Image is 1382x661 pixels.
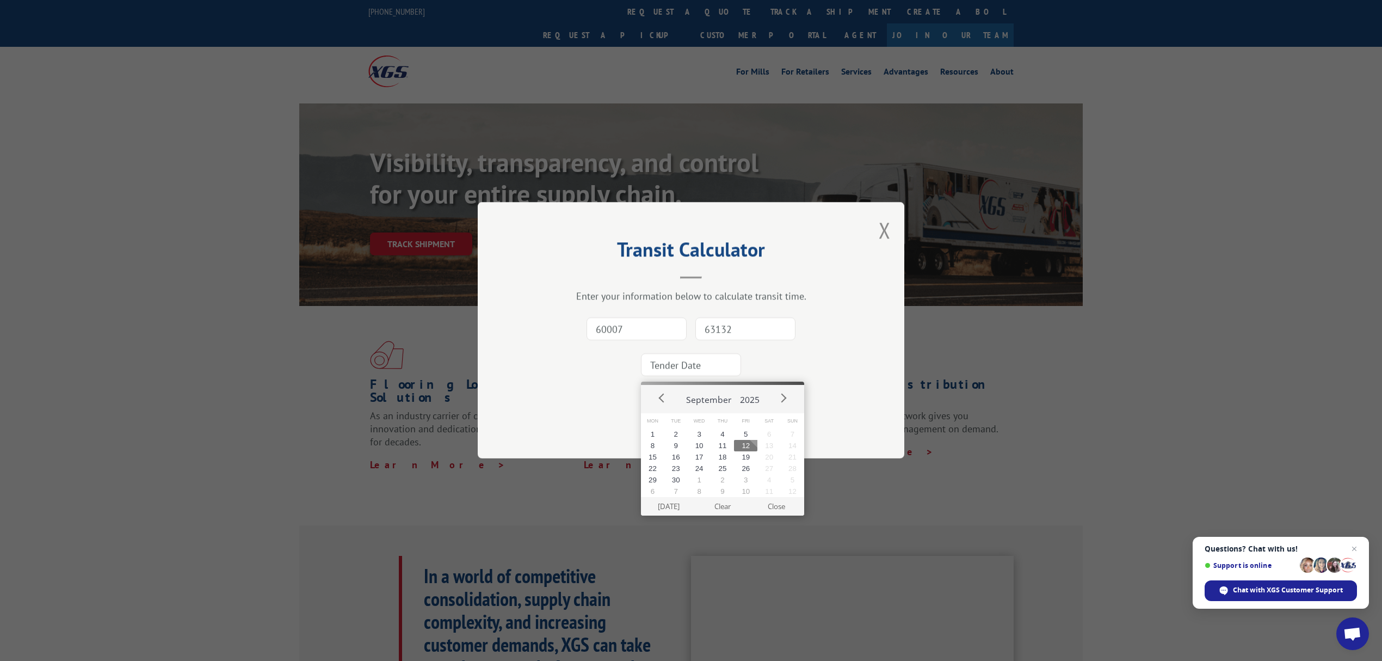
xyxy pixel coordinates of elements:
[711,440,735,451] button: 11
[734,474,757,486] button: 3
[879,216,891,244] button: Close modal
[664,413,688,429] span: Tue
[532,242,850,262] h2: Transit Calculator
[688,451,711,463] button: 17
[641,474,664,486] button: 29
[664,429,688,440] button: 2
[1205,544,1357,553] span: Questions? Chat with us!
[1348,542,1361,555] span: Close chat
[664,440,688,451] button: 9
[711,486,735,497] button: 9
[781,474,804,486] button: 5
[757,429,781,440] button: 6
[781,451,804,463] button: 21
[757,463,781,474] button: 27
[688,463,711,474] button: 24
[781,429,804,440] button: 7
[734,463,757,474] button: 26
[757,486,781,497] button: 11
[734,451,757,463] button: 19
[688,440,711,451] button: 10
[757,474,781,486] button: 4
[641,463,664,474] button: 22
[781,440,804,451] button: 14
[711,413,735,429] span: Thu
[641,354,741,377] input: Tender Date
[781,413,804,429] span: Sun
[781,463,804,474] button: 28
[711,474,735,486] button: 2
[781,486,804,497] button: 12
[734,486,757,497] button: 10
[532,290,850,303] div: Enter your information below to calculate transit time.
[664,474,688,486] button: 30
[736,385,764,410] button: 2025
[654,390,670,406] button: Prev
[664,486,688,497] button: 7
[641,486,664,497] button: 6
[1205,561,1296,570] span: Support is online
[641,429,664,440] button: 1
[695,318,795,341] input: Dest. Zip
[688,474,711,486] button: 1
[734,440,757,451] button: 12
[757,451,781,463] button: 20
[711,463,735,474] button: 25
[664,451,688,463] button: 16
[587,318,687,341] input: Origin Zip
[688,429,711,440] button: 3
[688,486,711,497] button: 8
[711,429,735,440] button: 4
[1336,617,1369,650] div: Open chat
[775,390,791,406] button: Next
[711,451,735,463] button: 18
[642,497,696,516] button: [DATE]
[664,463,688,474] button: 23
[757,413,781,429] span: Sat
[696,497,750,516] button: Clear
[688,413,711,429] span: Wed
[641,451,664,463] button: 15
[757,440,781,451] button: 13
[734,413,757,429] span: Fri
[641,413,664,429] span: Mon
[734,429,757,440] button: 5
[1205,580,1357,601] div: Chat with XGS Customer Support
[1233,585,1343,595] span: Chat with XGS Customer Support
[682,385,736,410] button: September
[750,497,804,516] button: Close
[641,440,664,451] button: 8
